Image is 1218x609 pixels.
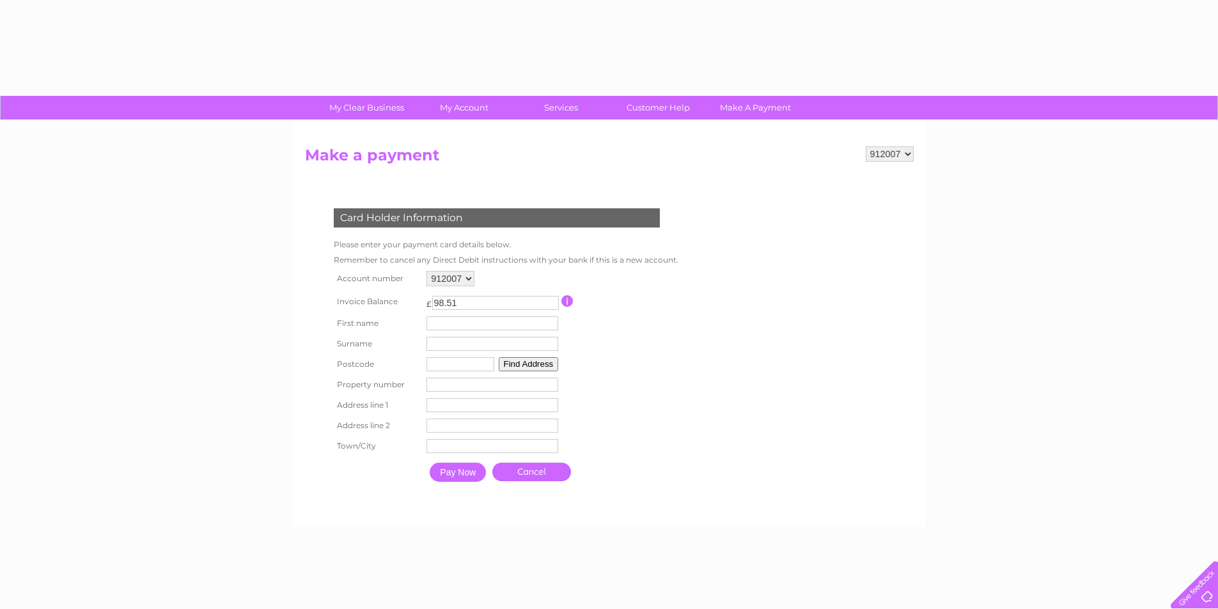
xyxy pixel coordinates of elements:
th: Address line 2 [331,415,424,436]
th: Surname [331,334,424,354]
a: My Clear Business [314,96,419,119]
td: Remember to cancel any Direct Debit instructions with your bank if this is a new account. [331,252,682,268]
a: Customer Help [605,96,711,119]
div: Card Holder Information [334,208,660,227]
th: Town/City [331,436,424,456]
h2: Make a payment [305,146,914,171]
th: Invoice Balance [331,289,424,313]
th: Property number [331,374,424,395]
td: £ [426,293,432,309]
th: Account number [331,268,424,289]
th: Postcode [331,354,424,374]
a: Cancel [492,463,571,481]
td: Please enter your payment card details below. [331,237,682,252]
a: My Account [411,96,517,119]
th: First name [331,313,424,334]
a: Make A Payment [703,96,808,119]
input: Information [561,295,574,307]
a: Services [508,96,614,119]
input: Pay Now [430,463,486,482]
th: Address line 1 [331,395,424,415]
button: Find Address [499,357,559,371]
